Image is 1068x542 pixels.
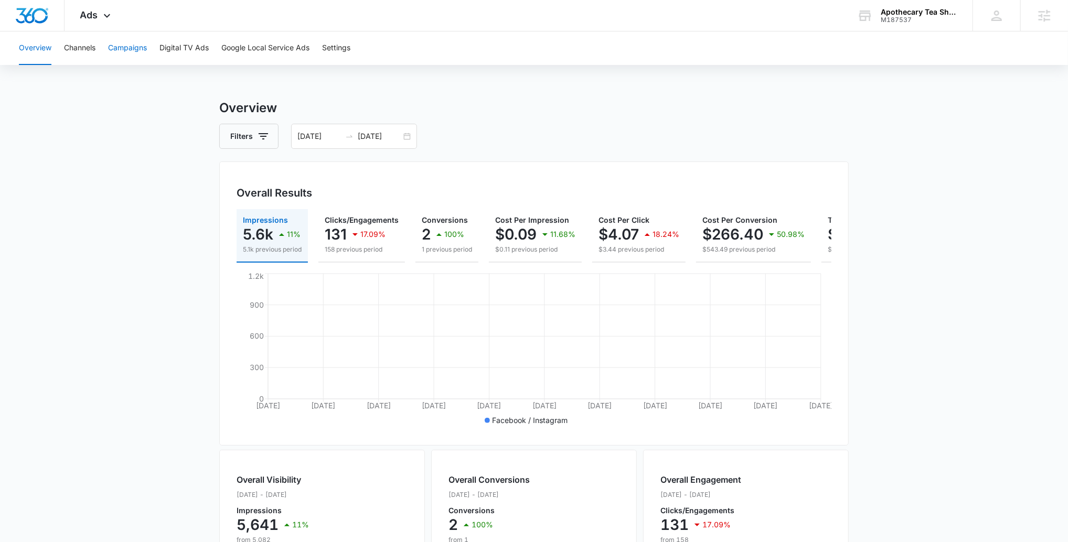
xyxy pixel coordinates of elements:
[643,401,667,410] tspan: [DATE]
[448,516,458,533] p: 2
[448,490,530,500] p: [DATE] - [DATE]
[599,215,649,224] span: Cost Per Click
[828,215,871,224] span: Total Spend
[777,231,805,238] p: 50.98%
[495,245,575,254] p: $0.11 previous period
[702,226,763,243] p: $266.40
[477,401,501,410] tspan: [DATE]
[358,131,401,142] input: End date
[448,473,530,486] h2: Overall Conversions
[653,231,679,238] p: 18.24%
[809,401,833,410] tspan: [DATE]
[660,516,689,533] p: 131
[259,394,264,403] tspan: 0
[444,231,464,238] p: 100%
[322,31,350,65] button: Settings
[325,215,399,224] span: Clicks/Engagements
[702,521,731,528] p: 17.09%
[311,401,335,410] tspan: [DATE]
[345,132,354,140] span: swap-right
[250,331,264,340] tspan: 600
[237,490,309,500] p: [DATE] - [DATE]
[702,245,805,254] p: $543.49 previous period
[108,31,147,65] button: Campaigns
[472,521,493,528] p: 100%
[532,401,557,410] tspan: [DATE]
[19,31,51,65] button: Overview
[599,226,639,243] p: $4.07
[599,245,679,254] p: $3.44 previous period
[325,245,399,254] p: 158 previous period
[243,226,273,243] p: 5.6k
[422,401,446,410] tspan: [DATE]
[219,124,279,149] button: Filters
[345,132,354,140] span: to
[256,401,280,410] tspan: [DATE]
[237,473,309,486] h2: Overall Visibility
[287,231,301,238] p: 11%
[248,272,264,280] tspan: 1.2k
[250,363,264,372] tspan: 300
[367,401,391,410] tspan: [DATE]
[292,521,309,528] p: 11%
[588,401,612,410] tspan: [DATE]
[237,516,279,533] p: 5,641
[495,226,537,243] p: $0.09
[325,226,347,243] p: 131
[698,401,722,410] tspan: [DATE]
[360,231,386,238] p: 17.09%
[828,245,923,254] p: $543.49 previous period
[660,507,741,514] p: Clicks/Engagements
[159,31,209,65] button: Digital TV Ads
[219,99,849,117] h3: Overview
[492,415,568,426] p: Facebook / Instagram
[422,245,472,254] p: 1 previous period
[422,215,468,224] span: Conversions
[660,473,741,486] h2: Overall Engagement
[495,215,569,224] span: Cost Per Impression
[881,8,957,16] div: account name
[221,31,309,65] button: Google Local Service Ads
[237,185,312,201] h3: Overall Results
[422,226,431,243] p: 2
[297,131,341,142] input: Start date
[754,401,778,410] tspan: [DATE]
[702,215,777,224] span: Cost Per Conversion
[243,245,302,254] p: 5.1k previous period
[448,507,530,514] p: Conversions
[237,507,309,514] p: Impressions
[80,9,98,20] span: Ads
[250,300,264,309] tspan: 900
[881,16,957,24] div: account id
[828,226,888,243] p: $532.80
[64,31,95,65] button: Channels
[243,215,288,224] span: Impressions
[550,231,575,238] p: 11.68%
[660,490,741,500] p: [DATE] - [DATE]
